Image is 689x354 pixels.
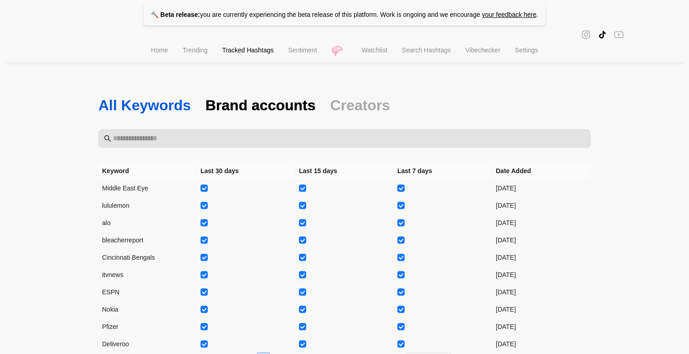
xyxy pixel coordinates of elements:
[151,46,168,54] span: Home
[465,46,500,54] span: Vibechecker
[515,46,538,54] span: Settings
[288,46,317,54] span: Sentiment
[98,301,197,318] td: Nokia
[98,318,197,335] td: Pfizer
[98,180,197,197] td: Middle East Eye
[362,46,387,54] span: Watchlist
[98,96,191,115] span: All Keywords
[482,11,536,18] a: your feedback here
[151,11,200,18] strong: 🔨 Beta release:
[98,162,197,180] th: Keyword
[98,335,197,353] td: Deliveroo
[492,318,591,335] td: [DATE]
[492,197,591,214] td: [DATE]
[402,46,451,54] span: Search Hashtags
[197,162,295,180] th: Last 30 days
[492,231,591,249] td: [DATE]
[581,29,591,40] span: instagram
[98,283,197,301] td: ESPN
[492,266,591,283] td: [DATE]
[295,162,394,180] th: Last 15 days
[98,266,197,283] td: itvnews
[492,335,591,353] td: [DATE]
[222,46,273,54] span: Tracked Hashtags
[492,162,591,180] th: Date Added
[144,4,545,26] p: you are currently experiencing the beta release of this platform. Work is ongoing and we encourage .
[492,283,591,301] td: [DATE]
[330,96,391,115] span: Creators
[98,197,197,214] td: lululemon
[492,214,591,231] td: [DATE]
[98,214,197,231] td: alo
[206,96,316,115] span: Brand accounts
[98,249,197,266] td: Cincinnati Bengals
[98,231,197,249] td: bleacherreport
[492,180,591,197] td: [DATE]
[394,162,492,180] th: Last 7 days
[492,301,591,318] td: [DATE]
[492,249,591,266] td: [DATE]
[183,46,208,54] span: Trending
[104,135,111,142] span: search
[614,29,623,40] span: youtube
